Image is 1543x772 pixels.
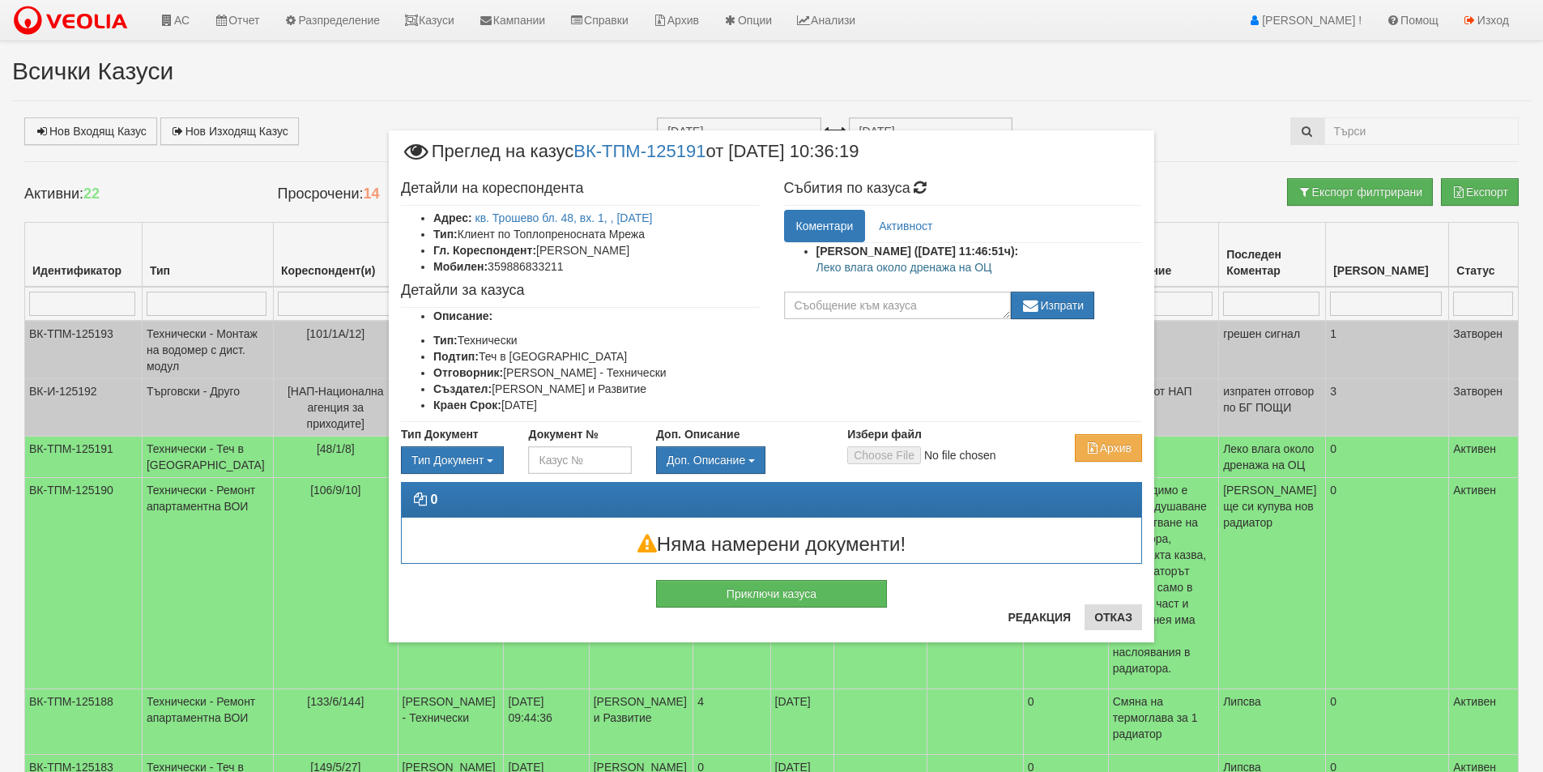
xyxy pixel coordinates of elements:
[784,181,1143,197] h4: Събития по казуса
[867,210,944,242] a: Активност
[656,426,740,442] label: Доп. Описание
[656,446,765,474] button: Доп. Описание
[433,332,760,348] li: Технически
[402,534,1141,555] h3: Няма намерени документи!
[1075,434,1142,462] button: Архив
[433,242,760,258] li: [PERSON_NAME]
[401,143,859,173] span: Преглед на казус от [DATE] 10:36:19
[847,426,922,442] label: Избери файл
[998,604,1081,630] button: Редакция
[816,245,1019,258] strong: [PERSON_NAME] ([DATE] 11:46:51ч):
[433,399,501,412] b: Краен Срок:
[1011,292,1095,319] button: Изпрати
[667,454,745,467] span: Доп. Описание
[433,365,760,381] li: [PERSON_NAME] - Технически
[433,211,472,224] b: Адрес:
[433,381,760,397] li: [PERSON_NAME] и Развитие
[433,260,488,273] b: Мобилен:
[430,493,437,506] strong: 0
[433,244,536,257] b: Гл. Кореспондент:
[433,226,760,242] li: Клиент по Топлопреносната Мрежа
[401,426,479,442] label: Тип Документ
[816,259,1143,275] p: Леко влага около дренажа на ОЦ
[401,283,760,299] h4: Детайли за казуса
[401,446,504,474] div: Двоен клик, за изчистване на избраната стойност.
[433,350,479,363] b: Подтип:
[411,454,484,467] span: Тип Документ
[433,366,503,379] b: Отговорник:
[656,580,887,608] button: Приключи казуса
[784,210,866,242] a: Коментари
[528,426,598,442] label: Документ №
[433,309,492,322] b: Описание:
[1085,604,1142,630] button: Отказ
[401,181,760,197] h4: Детайли на кореспондента
[433,334,458,347] b: Тип:
[433,228,458,241] b: Тип:
[656,446,823,474] div: Двоен клик, за изчистване на избраната стойност.
[433,382,492,395] b: Създател:
[401,446,504,474] button: Тип Документ
[433,348,760,365] li: Теч в [GEOGRAPHIC_DATA]
[528,446,631,474] input: Казус №
[433,258,760,275] li: 359886833211
[475,211,653,224] a: кв. Трошево бл. 48, вх. 1, , [DATE]
[573,141,705,161] a: ВК-ТПМ-125191
[433,397,760,413] li: [DATE]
